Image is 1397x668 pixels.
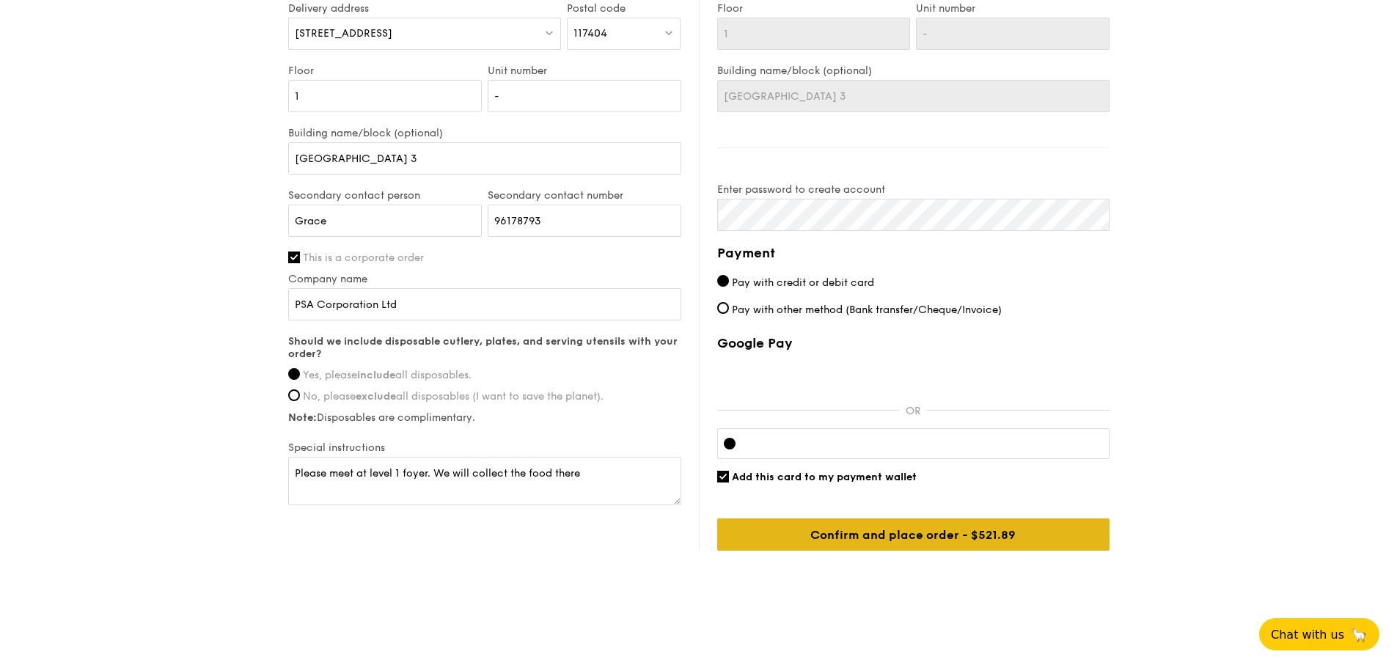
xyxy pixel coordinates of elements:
label: Special instructions [288,441,681,454]
p: OR [900,405,926,417]
span: Chat with us [1271,628,1344,642]
label: Secondary contact person [288,189,482,202]
label: Floor [717,2,911,15]
span: Yes, please all disposables. [303,369,472,381]
span: Add this card to my payment wallet [732,471,917,483]
img: icon-dropdown.fa26e9f9.svg [664,27,674,38]
label: Delivery address [288,2,562,15]
label: Disposables are complimentary. [288,411,681,424]
input: Confirm and place order - $521.89 [717,518,1110,551]
span: [STREET_ADDRESS] [295,27,392,40]
label: Postal code [567,2,681,15]
strong: include [357,369,395,381]
h4: Payment [717,243,1110,263]
iframe: Secure card payment input frame [747,438,1103,449]
input: No, pleaseexcludeall disposables (I want to save the planet). [288,389,300,401]
span: This is a corporate order [303,252,424,264]
span: Pay with other method (Bank transfer/Cheque/Invoice) [732,304,1002,316]
input: Pay with credit or debit card [717,275,729,287]
iframe: Secure payment button frame [717,360,1110,392]
label: Unit number [488,65,681,77]
span: No, please all disposables (I want to save the planet). [303,390,604,403]
label: Building name/block (optional) [288,127,681,139]
label: Floor [288,65,482,77]
span: 117404 [573,27,607,40]
label: Secondary contact number [488,189,681,202]
label: Building name/block (optional) [717,65,1110,77]
strong: Note: [288,411,317,424]
label: Company name [288,273,681,285]
label: Unit number [916,2,1110,15]
img: icon-dropdown.fa26e9f9.svg [544,27,554,38]
label: Enter password to create account [717,183,1110,196]
input: Yes, pleaseincludeall disposables. [288,368,300,380]
span: Pay with credit or debit card [732,276,874,289]
input: This is a corporate order [288,252,300,263]
span: 🦙 [1350,626,1368,643]
label: Google Pay [717,335,1110,351]
input: Pay with other method (Bank transfer/Cheque/Invoice) [717,302,729,314]
strong: Should we include disposable cutlery, plates, and serving utensils with your order? [288,335,678,360]
button: Chat with us🦙 [1259,618,1379,650]
strong: exclude [356,390,396,403]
